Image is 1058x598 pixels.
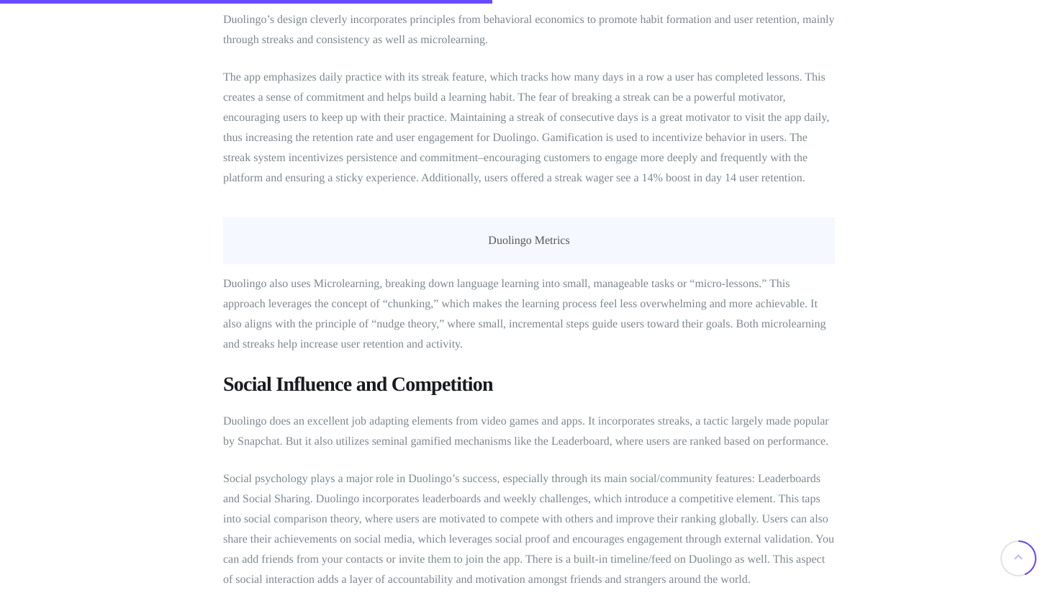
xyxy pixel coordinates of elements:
p: Social psychology plays a major role in Duolingo’s success, especially through its main social/co... [223,469,835,590]
h3: Social Influence and Competition [223,372,835,398]
p: The app emphasizes daily practice with its streak feature, which tracks how many days in a row a ... [223,68,835,189]
p: Duolingo’s design cleverly incorporates principles from behavioral economics to promote habit for... [223,10,835,50]
p: Duolingo also uses Microlearning, breaking down language learning into small, manageable tasks or... [223,274,835,355]
p: Duolingo does an excellent job adapting elements from video games and apps. It incorporates strea... [223,412,835,452]
figcaption: Duolingo Metrics [223,217,835,265]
